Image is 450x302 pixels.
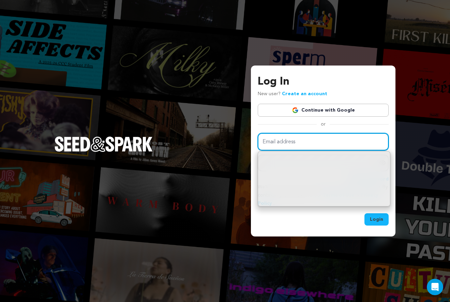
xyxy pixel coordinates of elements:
a: Continue with Google [258,104,389,117]
span: or [317,121,330,128]
a: Create an account [282,91,327,96]
a: Privacy Policy [258,193,378,206]
p: New user? [258,90,327,98]
h3: Log In [258,74,389,90]
a: Seed&Spark Homepage [55,136,153,165]
input: Email address [258,133,389,150]
div: Open Intercom Messenger [427,279,443,295]
button: Login [364,213,389,226]
img: Google logo [292,107,299,114]
img: Seed&Spark Logo [55,136,153,152]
